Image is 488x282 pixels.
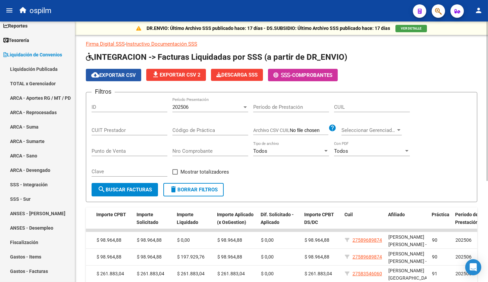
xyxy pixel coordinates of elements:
datatable-header-cell: Importe CPBT [94,207,134,237]
span: 202506 [455,237,472,243]
span: 202506 [172,104,188,110]
span: 90 [432,254,437,260]
span: $ 261.883,04 [305,271,332,276]
datatable-header-cell: Importe Solicitado [134,207,174,237]
span: $ 261.883,04 [217,271,245,276]
span: Cuil [344,212,353,217]
span: $ 98.964,88 [97,237,121,243]
p: - [86,40,477,48]
span: Exportar CSV 2 [152,72,201,78]
span: 27589689874 [353,254,382,260]
button: Exportar CSV [86,69,141,81]
span: 27583546060 [353,271,382,276]
span: Período de Prestación [455,212,478,225]
span: $ 261.883,04 [97,271,124,276]
span: $ 98.964,88 [137,254,162,260]
span: $ 98.964,88 [305,237,329,243]
button: Borrar Filtros [163,183,224,196]
span: $ 0,00 [261,237,274,243]
button: -Comprobantes [268,69,338,81]
datatable-header-cell: Período de Prestación [452,207,483,237]
span: Borrar Filtros [169,187,218,193]
button: VER DETALLE [395,25,427,32]
span: $ 0,00 [261,254,274,260]
span: Archivo CSV CUIL [253,128,290,133]
mat-icon: menu [5,6,13,14]
button: Descarga SSS [211,69,263,81]
span: $ 0,00 [177,237,190,243]
span: $ 98.964,88 [97,254,121,260]
span: $ 261.883,04 [137,271,164,276]
span: 27589689874 [353,237,382,243]
span: $ 98.964,88 [305,254,329,260]
span: ospilm [30,3,51,18]
mat-icon: search [98,185,106,193]
span: [PERSON_NAME][GEOGRAPHIC_DATA] [388,268,434,281]
app-download-masive: Descarga masiva de comprobantes (adjuntos) [211,69,263,81]
span: 91 [432,271,437,276]
mat-icon: person [475,6,483,14]
p: DR.ENVIO: Último Archivo SSS publicado hace: 17 días - DS.SUBSIDIO: Último Archivo SSS publicado ... [147,25,390,32]
span: $ 98.964,88 [137,237,162,243]
h3: Filtros [92,87,115,96]
div: Open Intercom Messenger [465,259,481,275]
span: - [273,72,292,78]
datatable-header-cell: Importe Aplicado (x OsGestion) [214,207,258,237]
span: Reportes [3,22,28,30]
span: 202506 [455,254,472,260]
mat-icon: help [328,124,336,132]
span: Importe CPBT DS/DC [304,212,334,225]
span: VER DETALLE [401,27,422,30]
span: INTEGRACION -> Facturas Liquidadas por SSS (a partir de DR_ENVIO) [86,52,347,62]
span: Importe Liquidado [177,212,198,225]
span: Liquidación de Convenios [3,51,62,58]
span: $ 197.929,76 [177,254,205,260]
span: $ 261.883,04 [177,271,205,276]
span: 202506 [455,271,472,276]
mat-icon: cloud_download [91,71,99,79]
span: Todos [253,148,267,154]
span: $ 98.964,88 [217,254,242,260]
button: Buscar Facturas [92,183,158,196]
span: Afiliado [388,212,405,217]
datatable-header-cell: Dif. Solicitado - Aplicado [258,207,302,237]
datatable-header-cell: Cuil [342,207,385,237]
span: [PERSON_NAME] [PERSON_NAME] - [388,234,427,247]
span: $ 98.964,88 [217,237,242,243]
datatable-header-cell: Práctica [429,207,452,237]
datatable-header-cell: Importe CPBT DS/DC [302,207,342,237]
span: Seleccionar Gerenciador [341,127,396,133]
span: Tesorería [3,37,29,44]
a: Firma Digital SSS [86,41,125,47]
span: $ 0,00 [261,271,274,276]
span: 90 [432,237,437,243]
mat-icon: delete [169,185,177,193]
span: Todos [334,148,348,154]
span: Mostrar totalizadores [180,168,229,176]
a: Instructivo Documentación SSS [126,41,197,47]
span: Importe Solicitado [137,212,158,225]
span: Dif. Solicitado - Aplicado [261,212,294,225]
span: Buscar Facturas [98,187,152,193]
span: Comprobantes [292,72,332,78]
input: Archivo CSV CUIL [290,128,328,134]
span: Descarga SSS [216,72,258,78]
span: Exportar CSV [91,72,136,78]
span: [PERSON_NAME] [PERSON_NAME] - [388,251,427,264]
datatable-header-cell: Afiliado [385,207,429,237]
span: Importe CPBT [96,212,126,217]
datatable-header-cell: Importe Liquidado [174,207,214,237]
mat-icon: file_download [152,70,160,79]
button: Exportar CSV 2 [146,69,206,81]
span: Práctica [432,212,449,217]
span: Importe Aplicado (x OsGestion) [217,212,254,225]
